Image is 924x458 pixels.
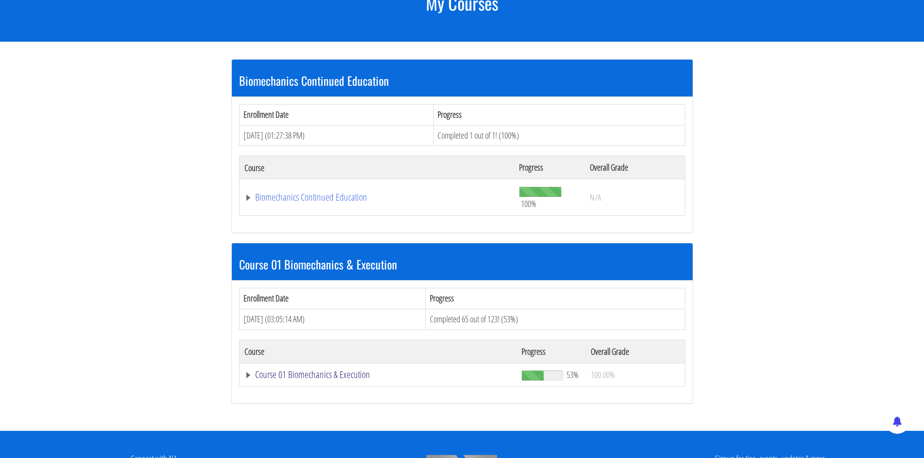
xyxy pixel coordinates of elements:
[567,369,579,380] span: 53%
[586,340,685,363] th: Overall Grade
[239,125,434,146] td: [DATE] (01:27:38 PM)
[585,179,685,216] td: N/A
[239,288,425,309] th: Enrollment Date
[244,370,512,379] a: Course 01 Biomechanics & Execution
[239,104,434,125] th: Enrollment Date
[239,309,425,330] td: [DATE] (03:05:14 AM)
[239,340,517,363] th: Course
[434,104,685,125] th: Progress
[239,156,514,179] th: Course
[239,74,685,87] h3: Biomechanics Continued Education
[517,340,586,363] th: Progress
[244,192,510,202] a: Biomechanics Continued Education
[425,288,685,309] th: Progress
[434,125,685,146] td: Completed 1 out of 1! (100%)
[585,156,685,179] th: Overall Grade
[425,309,685,330] td: Completed 65 out of 123! (53%)
[586,363,685,386] td: 100.00%
[239,258,685,270] h3: Course 01 Biomechanics & Execution
[514,156,584,179] th: Progress
[521,198,536,209] span: 100%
